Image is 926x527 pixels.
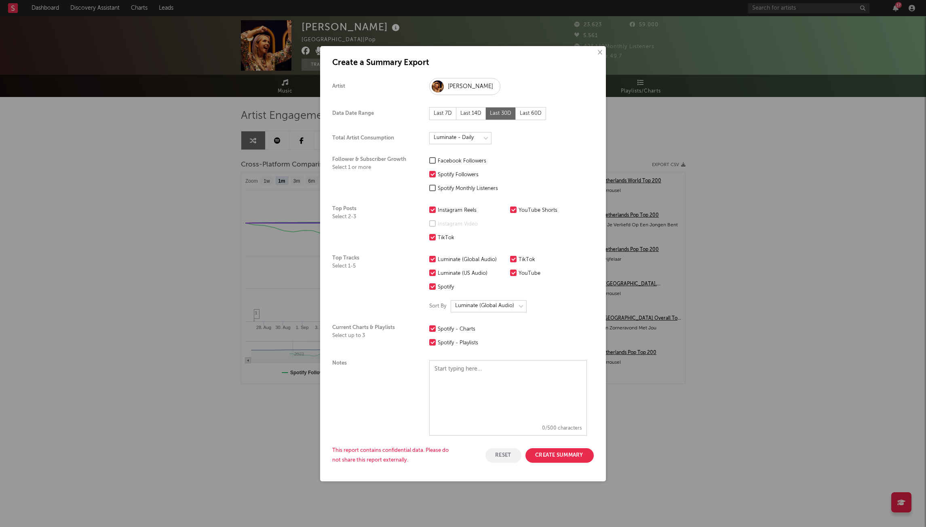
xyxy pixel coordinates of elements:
[332,164,413,171] div: Select 1 or more
[519,206,587,215] div: YouTube Shorts
[438,206,506,215] div: Instagram Reels
[429,107,456,120] div: Last 7D
[430,422,586,435] div: 0 /500 characters
[332,135,413,141] div: Total Artist Consumption
[332,333,413,339] div: Select up to 3
[429,301,447,311] label: Sort By
[332,446,454,465] div: This report contains confidential data. Please do not share this report externally.
[438,156,506,166] div: Facebook Followers
[595,48,604,57] button: ×
[332,83,413,90] div: Artist
[332,255,413,312] div: Top Tracks
[438,269,506,278] div: Luminate (US Audio)
[448,82,493,91] div: [PERSON_NAME]
[332,325,413,348] div: Current Charts & Playlists
[332,263,413,270] div: Select 1-5
[485,448,521,463] button: Reset
[332,58,594,68] h1: Create a Summary Export
[519,269,587,278] div: YouTube
[332,214,413,220] div: Select 2-3
[519,255,587,265] div: TikTok
[486,107,516,120] div: Last 30D
[438,325,506,334] div: Spotify - Charts
[438,219,506,229] div: Instagram Video
[438,170,506,180] div: Spotify Followers
[438,282,506,292] div: Spotify
[332,110,413,117] div: Data Date Range
[332,156,413,194] div: Follower & Subscriber Growth
[438,255,506,265] div: Luminate (Global Audio)
[332,360,413,436] div: Notes
[438,338,506,348] div: Spotify - Playlists
[456,107,486,120] div: Last 14D
[438,184,506,194] div: Spotify Monthly Listeners
[438,233,506,243] div: TikTok
[516,107,546,120] div: Last 60D
[525,448,594,463] button: Create Summary
[332,206,413,243] div: Top Posts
